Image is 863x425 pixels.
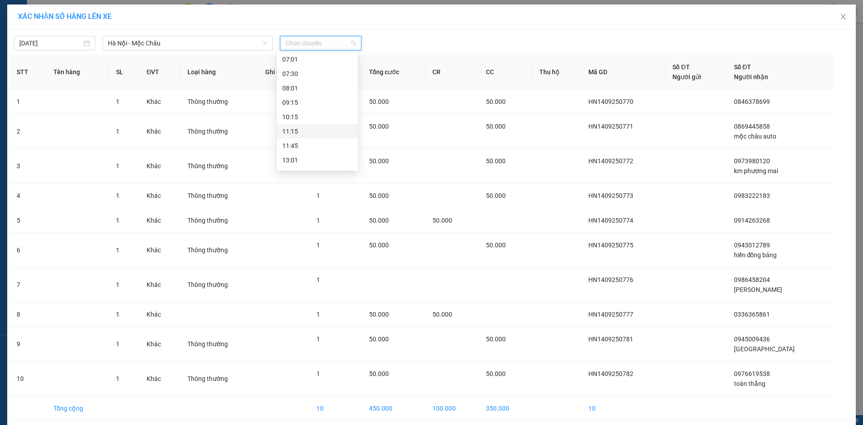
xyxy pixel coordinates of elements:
[734,242,770,249] span: 0943012789
[116,162,120,170] span: 1
[425,55,479,89] th: CR
[588,157,633,165] span: HN1409250772
[139,89,180,114] td: Khác
[425,396,479,421] td: 100.000
[734,123,770,130] span: 0869445858
[362,55,425,89] th: Tổng cước
[316,311,320,318] span: 1
[9,89,46,114] td: 1
[9,114,46,149] td: 2
[139,268,180,302] td: Khác
[282,98,352,107] div: 09:15
[180,268,258,302] td: Thông thường
[9,55,46,89] th: STT
[369,336,389,343] span: 50.000
[588,370,633,377] span: HN1409250782
[9,183,46,208] td: 4
[362,396,425,421] td: 450.000
[316,242,320,249] span: 1
[19,38,82,48] input: 14/09/2025
[262,40,268,46] span: down
[285,36,356,50] span: Chọn chuyến
[180,114,258,149] td: Thông thường
[581,396,665,421] td: 10
[139,149,180,183] td: Khác
[23,27,52,36] em: Logistics
[831,4,856,30] button: Close
[139,208,180,233] td: Khác
[588,98,633,105] span: HN1409250770
[369,311,389,318] span: 50.000
[486,336,506,343] span: 50.000
[432,311,452,318] span: 50.000
[734,133,776,140] span: mộc châu auto
[139,327,180,362] td: Khác
[588,311,633,318] span: HN1409250777
[282,112,352,122] div: 10:15
[734,336,770,343] span: 0945009436
[139,302,180,327] td: Khác
[180,89,258,114] td: Thông thường
[18,12,111,21] span: XÁC NHẬN SỐ HÀNG LÊN XE
[180,208,258,233] td: Thông thường
[316,276,320,283] span: 1
[734,192,770,199] span: 0983222183
[588,123,633,130] span: HN1409250771
[282,141,352,151] div: 11:45
[734,63,751,71] span: Số ĐT
[432,217,452,224] span: 50.000
[734,345,795,353] span: [GEOGRAPHIC_DATA]
[180,327,258,362] td: Thông thường
[116,98,120,105] span: 1
[282,126,352,136] div: 11:15
[282,54,352,64] div: 07:01
[9,208,46,233] td: 5
[479,55,532,89] th: CC
[22,5,53,14] span: HAIVAN
[139,362,180,396] td: Khác
[734,276,770,283] span: 0986458204
[116,311,120,318] span: 1
[486,192,506,199] span: 50.000
[588,276,633,283] span: HN1409250776
[316,370,320,377] span: 1
[116,281,120,288] span: 1
[116,340,120,348] span: 1
[840,13,847,20] span: close
[672,63,690,71] span: Số ĐT
[139,55,180,89] th: ĐVT
[672,73,701,81] span: Người gửi
[588,217,633,224] span: HN1409250774
[4,64,67,77] span: 0976619538
[532,55,581,89] th: Thu hộ
[139,114,180,149] td: Khác
[109,55,139,89] th: SL
[258,55,309,89] th: Ghi chú
[9,327,46,362] td: 9
[4,50,27,56] span: Người gửi:
[369,242,389,249] span: 50.000
[180,362,258,396] td: Thông thường
[116,128,120,135] span: 1
[486,370,506,377] span: 50.000
[31,57,59,64] span: toàn thắng
[116,246,120,254] span: 1
[316,217,320,224] span: 1
[9,233,46,268] td: 6
[46,396,109,421] td: Tổng cộng
[479,396,532,421] td: 350.000
[180,183,258,208] td: Thông thường
[369,370,389,377] span: 50.000
[282,69,352,79] div: 07:30
[180,233,258,268] td: Thông thường
[9,362,46,396] td: 10
[309,396,362,421] td: 10
[116,192,120,199] span: 1
[180,149,258,183] td: Thông thường
[734,217,770,224] span: 0914263268
[486,123,506,130] span: 50.000
[369,192,389,199] span: 50.000
[46,55,109,89] th: Tên hàng
[9,302,46,327] td: 8
[588,336,633,343] span: HN1409250781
